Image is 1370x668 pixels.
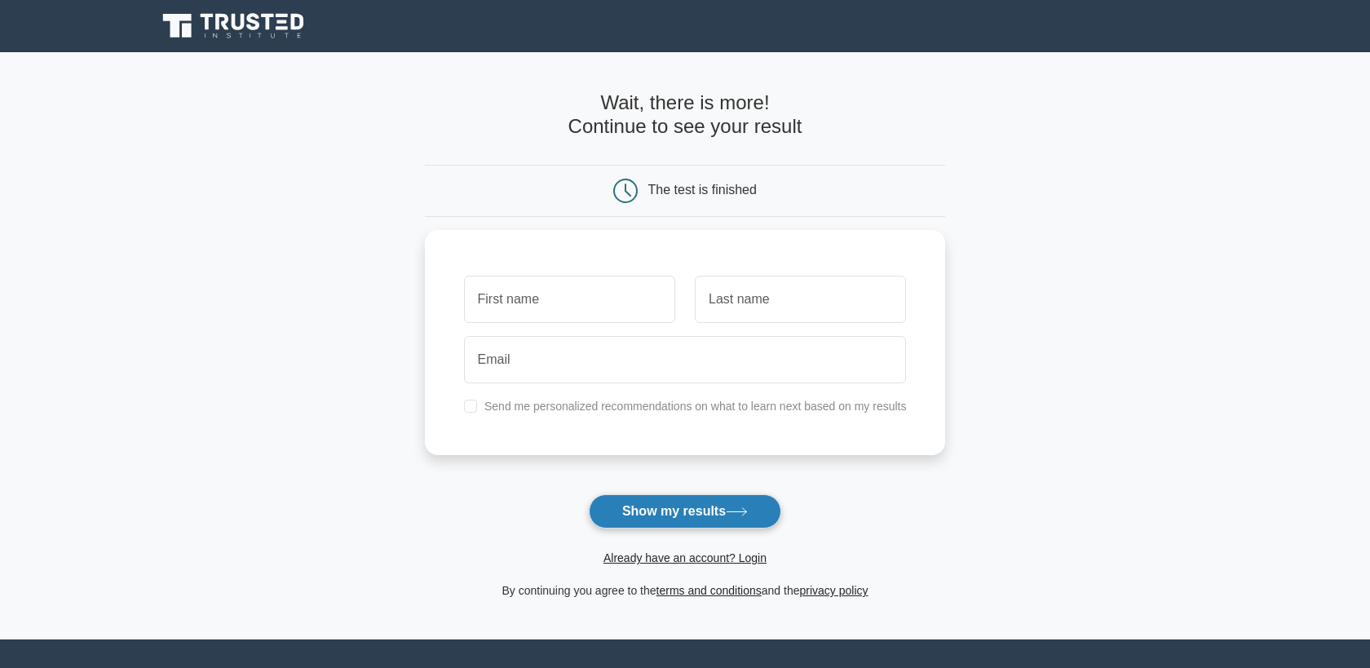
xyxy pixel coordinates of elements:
label: Send me personalized recommendations on what to learn next based on my results [484,400,907,413]
input: First name [464,276,675,323]
div: The test is finished [648,183,757,197]
a: terms and conditions [656,584,762,597]
input: Email [464,336,907,383]
input: Last name [695,276,906,323]
h4: Wait, there is more! Continue to see your result [425,91,946,139]
a: privacy policy [800,584,868,597]
a: Already have an account? Login [603,551,767,564]
div: By continuing you agree to the and the [415,581,956,600]
button: Show my results [589,494,781,529]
